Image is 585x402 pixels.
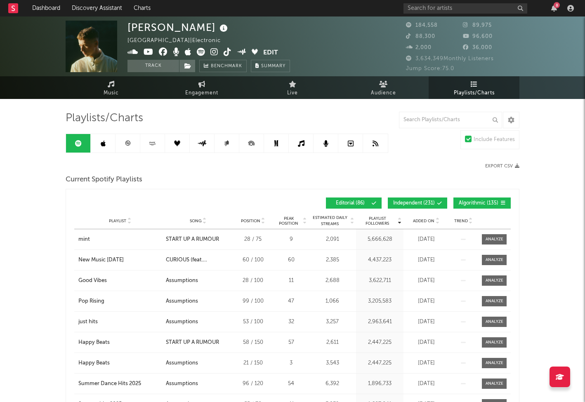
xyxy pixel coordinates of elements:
span: Song [190,219,202,223]
span: 36,000 [463,45,492,50]
div: 32 [276,318,307,326]
div: just hits [78,318,98,326]
div: 9 [276,235,307,244]
div: 2,611 [311,339,354,347]
div: Summer Dance Hits 2025 [78,380,141,388]
span: Editorial ( 86 ) [331,201,369,206]
span: Playlist Followers [358,216,396,226]
div: 57 [276,339,307,347]
span: 3,634,349 Monthly Listeners [406,56,494,61]
div: Include Features [474,135,515,145]
span: Trend [454,219,468,223]
span: Engagement [185,88,218,98]
a: Live [247,76,338,99]
div: 28 / 100 [234,277,271,285]
button: Track [127,60,179,72]
div: [DATE] [406,380,447,388]
span: Jump Score: 75.0 [406,66,454,71]
div: 3,543 [311,359,354,367]
div: 53 / 100 [234,318,271,326]
div: 28 / 75 [234,235,271,244]
span: Live [287,88,298,98]
div: [DATE] [406,277,447,285]
div: 60 [276,256,307,264]
div: 2,963,641 [358,318,401,326]
span: Benchmark [211,61,242,71]
a: New Music [DATE] [78,256,162,264]
div: mint [78,235,90,244]
div: Assumptions [166,380,198,388]
div: [DATE] [406,235,447,244]
a: Happy Beats [78,359,162,367]
div: Assumptions [166,297,198,306]
a: Good Vibes [78,277,162,285]
span: Playlists/Charts [454,88,495,98]
span: 96,600 [463,34,493,39]
div: 6,392 [311,380,354,388]
input: Search Playlists/Charts [399,112,502,128]
span: Playlist [109,219,126,223]
div: START UP A RUMOUR [166,235,219,244]
div: 3 [276,359,307,367]
div: [PERSON_NAME] [127,21,230,34]
div: New Music [DATE] [78,256,124,264]
a: Audience [338,76,429,99]
div: Happy Beats [78,339,110,347]
div: 2,447,225 [358,359,401,367]
div: Assumptions [166,359,198,367]
span: Summary [261,64,285,68]
div: 2,688 [311,277,354,285]
div: [DATE] [406,359,447,367]
div: 54 [276,380,307,388]
div: 3,622,711 [358,277,401,285]
div: 1,896,733 [358,380,401,388]
div: 2,447,225 [358,339,401,347]
div: 60 / 100 [234,256,271,264]
span: 2,000 [406,45,432,50]
button: 8 [551,5,557,12]
span: Independent ( 231 ) [393,201,435,206]
span: Estimated Daily Streams [311,215,349,227]
div: 96 / 120 [234,380,271,388]
a: Music [66,76,156,99]
div: [DATE] [406,339,447,347]
div: 99 / 100 [234,297,271,306]
a: mint [78,235,162,244]
button: Algorithmic(135) [453,197,511,209]
a: Playlists/Charts [429,76,519,99]
div: [DATE] [406,318,447,326]
div: 11 [276,277,307,285]
div: [DATE] [406,297,447,306]
div: Good Vibes [78,277,107,285]
span: Audience [371,88,396,98]
div: CURIOUS (feat. [GEOGRAPHIC_DATA] y Moi) [166,256,230,264]
span: 184,558 [406,23,438,28]
div: 3,257 [311,318,354,326]
button: Independent(231) [388,197,447,209]
button: Export CSV [485,164,519,169]
a: Engagement [156,76,247,99]
a: Benchmark [199,60,247,72]
div: [GEOGRAPHIC_DATA] | Electronic [127,36,230,46]
div: 47 [276,297,307,306]
a: Happy Beats [78,339,162,347]
div: 4,437,223 [358,256,401,264]
button: Edit [263,48,278,58]
div: 58 / 150 [234,339,271,347]
div: 2,091 [311,235,354,244]
div: Pop Rising [78,297,104,306]
div: 2,385 [311,256,354,264]
div: START UP A RUMOUR [166,339,219,347]
span: Music [104,88,119,98]
div: 3,205,583 [358,297,401,306]
input: Search for artists [403,3,527,14]
span: Position [241,219,260,223]
a: Summer Dance Hits 2025 [78,380,162,388]
div: 5,666,628 [358,235,401,244]
span: Playlists/Charts [66,113,143,123]
span: 88,300 [406,34,435,39]
a: Pop Rising [78,297,162,306]
div: 21 / 150 [234,359,271,367]
div: [DATE] [406,256,447,264]
span: Added On [413,219,434,223]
